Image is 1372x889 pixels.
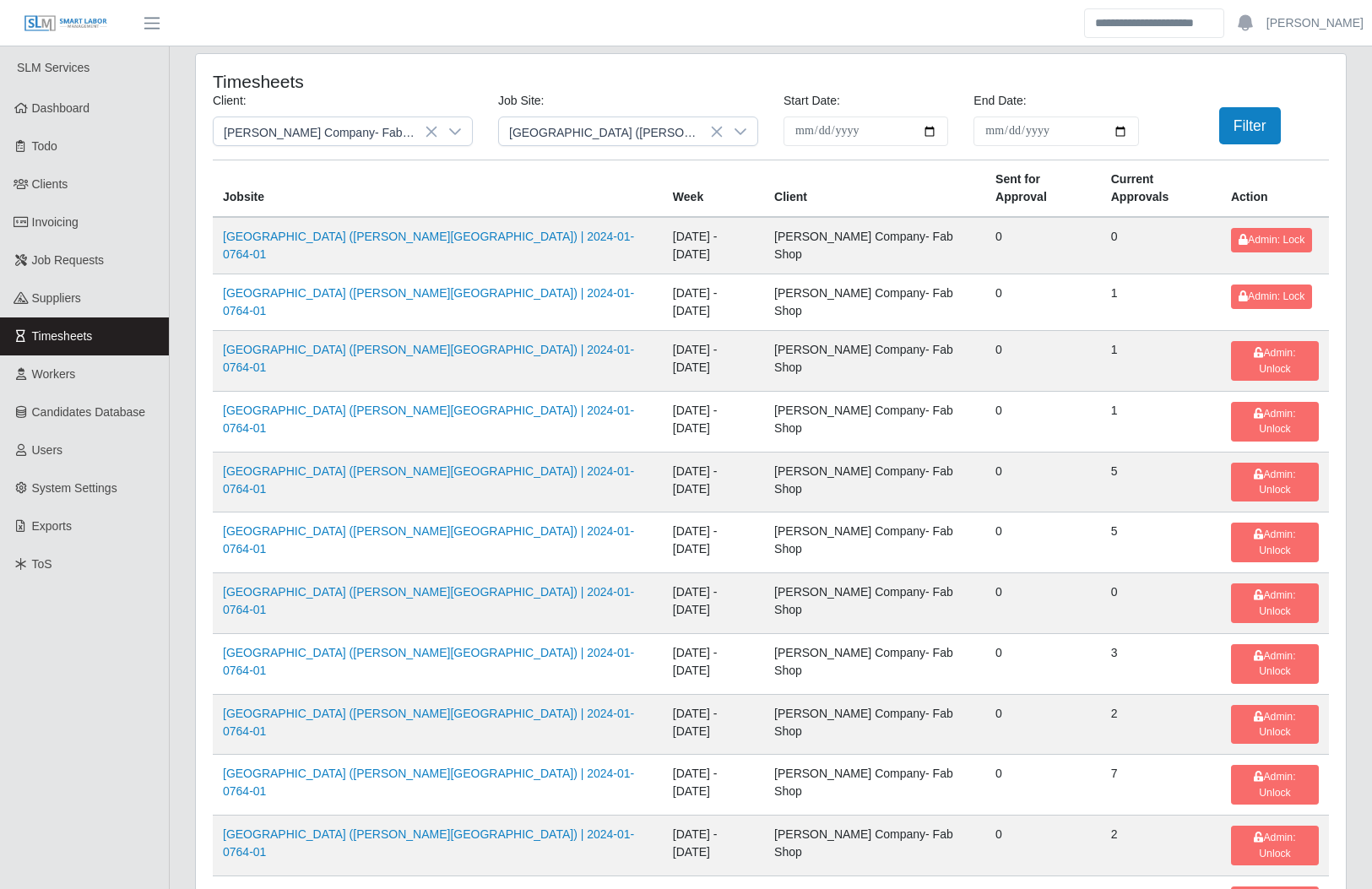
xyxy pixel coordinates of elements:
td: 0 [985,694,1101,755]
td: [PERSON_NAME] Company- Fab Shop [764,755,985,816]
span: Admin: Lock [1239,290,1304,302]
button: Admin: Unlock [1231,705,1319,745]
span: Admin: Lock [1239,234,1304,246]
th: Current Approvals [1101,160,1221,218]
span: Todo [32,139,57,153]
td: [PERSON_NAME] Company- Fab Shop [764,573,985,634]
span: Admin: Unlock [1254,832,1295,859]
label: Start Date: [784,92,840,110]
span: Admin: Unlock [1254,589,1295,616]
span: Dashboard [32,101,90,115]
button: Admin: Unlock [1231,644,1319,684]
span: Candidates Database [32,405,146,419]
a: [GEOGRAPHIC_DATA] ([PERSON_NAME][GEOGRAPHIC_DATA]) | 2024-01-0764-01 [223,230,634,261]
label: Client: [213,92,247,110]
td: [PERSON_NAME] Company- Fab Shop [764,274,985,331]
td: 0 [985,633,1101,694]
label: Job Site: [498,92,544,110]
button: Admin: Unlock [1231,463,1319,502]
td: [PERSON_NAME] Company- Fab Shop [764,331,985,392]
td: 0 [985,816,1101,876]
th: Week [663,160,764,218]
td: [DATE] - [DATE] [663,755,764,816]
a: [GEOGRAPHIC_DATA] ([PERSON_NAME][GEOGRAPHIC_DATA]) | 2024-01-0764-01 [223,646,634,677]
img: SLM Logo [24,14,108,33]
td: [DATE] - [DATE] [663,512,764,573]
button: Admin: Unlock [1231,826,1319,865]
button: Admin: Lock [1231,285,1312,308]
td: [DATE] - [DATE] [663,391,764,452]
span: Clients [32,177,68,191]
th: Jobsite [213,160,663,218]
span: Workers [32,367,76,381]
td: 1 [1101,391,1221,452]
td: 1 [1101,274,1221,331]
span: Admin: Unlock [1254,347,1295,374]
td: 2 [1101,694,1221,755]
a: [GEOGRAPHIC_DATA] ([PERSON_NAME][GEOGRAPHIC_DATA]) | 2024-01-0764-01 [223,464,634,496]
span: SLM Services [17,61,89,74]
td: [PERSON_NAME] Company- Fab Shop [764,816,985,876]
span: System Settings [32,481,117,495]
a: [GEOGRAPHIC_DATA] ([PERSON_NAME][GEOGRAPHIC_DATA]) | 2024-01-0764-01 [223,767,634,798]
a: [GEOGRAPHIC_DATA] ([PERSON_NAME][GEOGRAPHIC_DATA]) | 2024-01-0764-01 [223,585,634,616]
td: [DATE] - [DATE] [663,694,764,755]
span: Users [32,443,63,457]
td: 3 [1101,633,1221,694]
span: Admin: Unlock [1254,711,1295,738]
td: [DATE] - [DATE] [663,331,764,392]
span: Admin: Unlock [1254,469,1295,496]
a: [GEOGRAPHIC_DATA] ([PERSON_NAME][GEOGRAPHIC_DATA]) | 2024-01-0764-01 [223,524,634,556]
span: Job Requests [32,253,105,267]
span: Invoicing [32,215,79,229]
td: [DATE] - [DATE] [663,816,764,876]
td: 0 [985,217,1101,274]
td: [DATE] - [DATE] [663,573,764,634]
span: Exports [32,519,72,533]
button: Admin: Lock [1231,228,1312,252]
input: Search [1084,8,1224,38]
button: Admin: Unlock [1231,523,1319,562]
td: 1 [1101,331,1221,392]
span: Suppliers [32,291,81,305]
a: [GEOGRAPHIC_DATA] ([PERSON_NAME][GEOGRAPHIC_DATA]) | 2024-01-0764-01 [223,827,634,859]
td: 0 [985,331,1101,392]
td: [PERSON_NAME] Company- Fab Shop [764,633,985,694]
button: Admin: Unlock [1231,341,1319,381]
td: [DATE] - [DATE] [663,274,764,331]
td: 0 [985,755,1101,816]
td: [DATE] - [DATE] [663,217,764,274]
span: Admin: Unlock [1254,529,1295,556]
span: ToS [32,557,52,571]
td: 5 [1101,512,1221,573]
td: 0 [1101,217,1221,274]
a: [GEOGRAPHIC_DATA] ([PERSON_NAME][GEOGRAPHIC_DATA]) | 2024-01-0764-01 [223,707,634,738]
td: 0 [1101,573,1221,634]
td: [PERSON_NAME] Company- Fab Shop [764,512,985,573]
td: [DATE] - [DATE] [663,633,764,694]
td: [PERSON_NAME] Company- Fab Shop [764,694,985,755]
td: 0 [985,512,1101,573]
th: Sent for Approval [985,160,1101,218]
button: Admin: Unlock [1231,765,1319,805]
td: [PERSON_NAME] Company- Fab Shop [764,452,985,512]
td: 0 [985,391,1101,452]
td: 5 [1101,452,1221,512]
td: [PERSON_NAME] Company- Fab Shop [764,391,985,452]
a: [GEOGRAPHIC_DATA] ([PERSON_NAME][GEOGRAPHIC_DATA]) | 2024-01-0764-01 [223,404,634,435]
span: Admin: Unlock [1254,650,1295,677]
button: Admin: Unlock [1231,402,1319,442]
td: 7 [1101,755,1221,816]
td: [PERSON_NAME] Company- Fab Shop [764,217,985,274]
td: 0 [985,452,1101,512]
a: [GEOGRAPHIC_DATA] ([PERSON_NAME][GEOGRAPHIC_DATA]) | 2024-01-0764-01 [223,343,634,374]
td: [DATE] - [DATE] [663,452,764,512]
td: 0 [985,274,1101,331]
td: 0 [985,573,1101,634]
h4: Timesheets [213,71,663,92]
span: Lee Company- Fab Shop [214,117,438,145]
span: Admin: Unlock [1254,771,1295,798]
button: Filter [1219,107,1281,144]
span: Song Teller Hotel (Dolly Parton Hotel) [499,117,724,145]
span: Timesheets [32,329,93,343]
